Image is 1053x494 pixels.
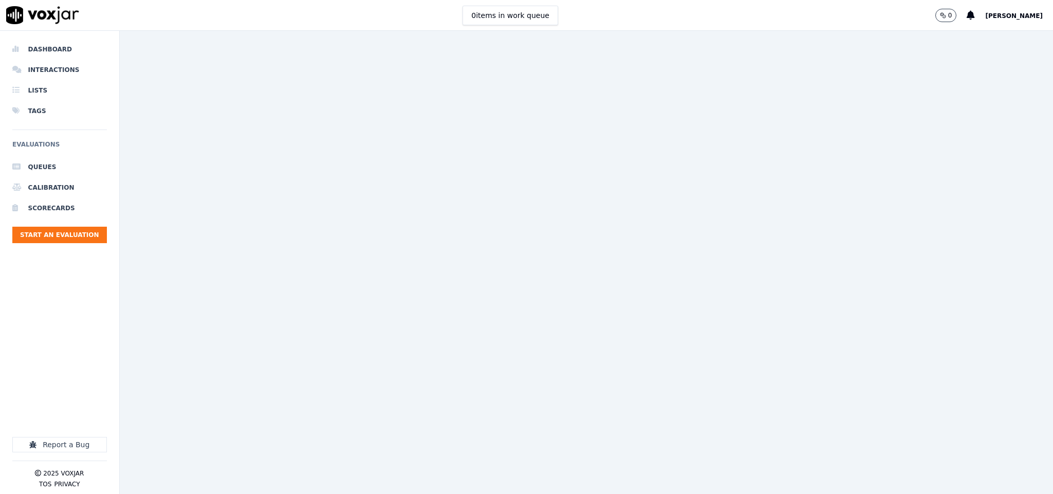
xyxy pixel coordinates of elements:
[54,480,80,488] button: Privacy
[12,437,107,452] button: Report a Bug
[985,12,1043,20] span: [PERSON_NAME]
[12,177,107,198] a: Calibration
[12,227,107,243] button: Start an Evaluation
[6,6,79,24] img: voxjar logo
[39,480,51,488] button: TOS
[12,157,107,177] a: Queues
[12,138,107,157] h6: Evaluations
[43,469,84,478] p: 2025 Voxjar
[12,198,107,218] a: Scorecards
[12,101,107,121] a: Tags
[12,60,107,80] a: Interactions
[463,6,558,25] button: 0items in work queue
[12,80,107,101] a: Lists
[948,11,952,20] p: 0
[12,39,107,60] a: Dashboard
[985,9,1053,22] button: [PERSON_NAME]
[935,9,957,22] button: 0
[935,9,967,22] button: 0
